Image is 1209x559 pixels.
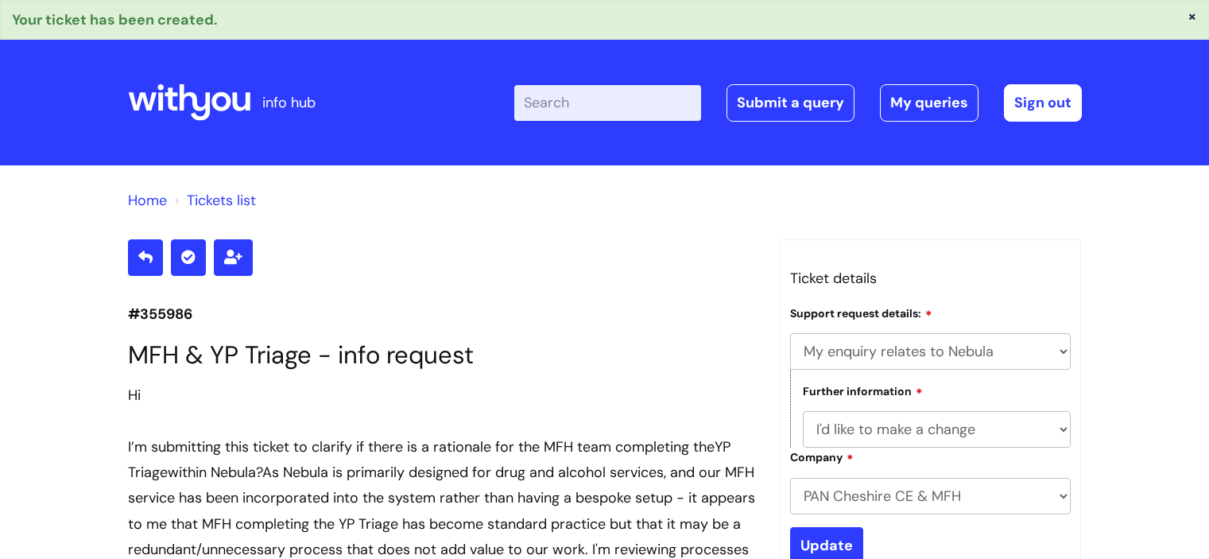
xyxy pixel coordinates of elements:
li: Solution home [128,188,167,213]
a: My queries [880,84,978,121]
li: Tickets list [171,188,256,213]
label: Support request details: [790,305,932,320]
label: Further information [803,382,923,398]
a: Home [128,191,167,210]
p: #355986 [128,301,756,327]
p: info hub [262,90,316,115]
h1: MFH & YP Triage - info request [128,340,756,370]
label: Company [790,448,854,464]
span: YP Triage [128,437,730,482]
div: | - [514,84,1082,121]
button: × [1188,9,1197,23]
a: Sign out [1004,84,1082,121]
h3: Ticket details [790,266,1071,291]
input: Search [514,85,701,120]
div: Hi [128,382,756,408]
a: Submit a query [727,84,854,121]
a: Tickets list [187,191,256,210]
